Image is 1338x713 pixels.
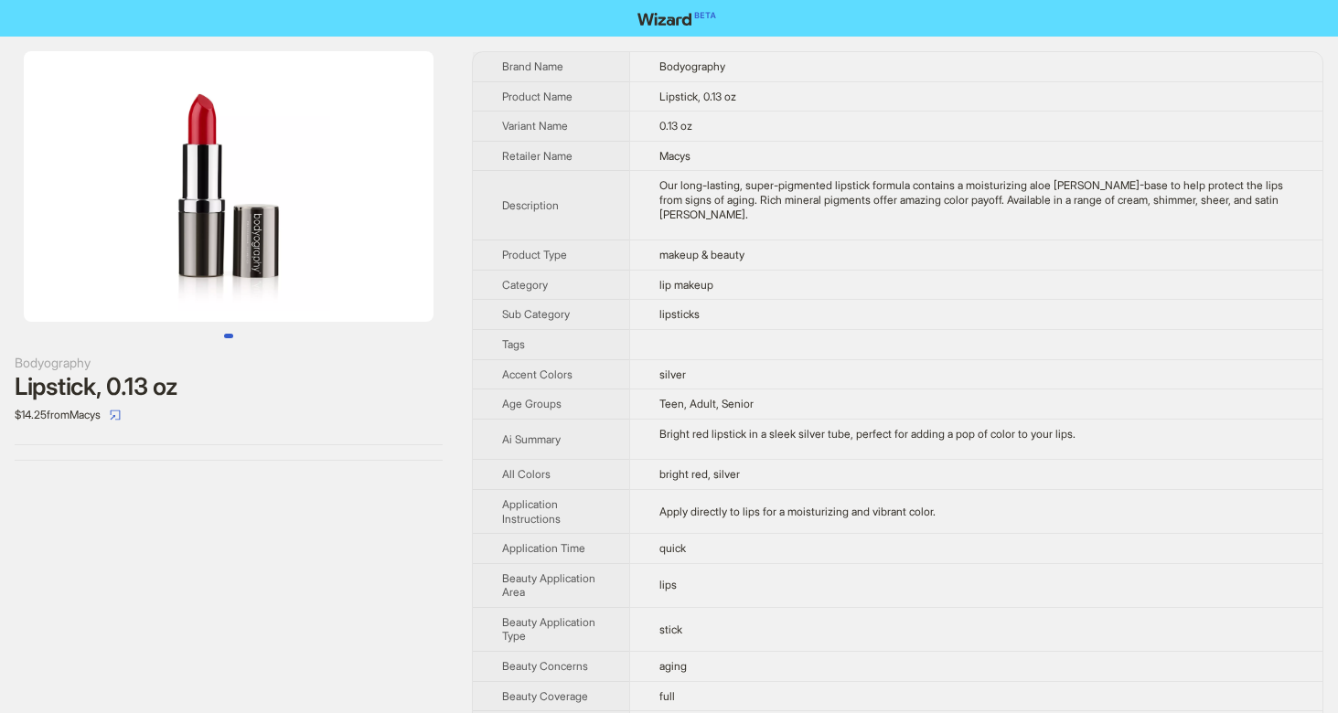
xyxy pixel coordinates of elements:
[502,689,588,703] span: Beauty Coverage
[502,659,588,673] span: Beauty Concerns
[502,467,551,481] span: All Colors
[110,410,121,420] span: select
[659,90,736,103] span: Lipstick, 0.13 oz
[502,571,595,600] span: Beauty Application Area
[502,541,585,555] span: Application Time
[15,373,443,400] div: Lipstick, 0.13 oz
[502,307,570,321] span: Sub Category
[659,59,725,73] span: Bodyography
[15,400,443,430] div: $14.25 from Macys
[502,90,573,103] span: Product Name
[502,367,573,381] span: Accent Colors
[502,497,561,526] span: Application Instructions
[659,427,1293,442] div: Bright red lipstick in a sleek silver tube, perfect for adding a pop of color to your lips.
[502,278,548,292] span: Category
[502,432,561,446] span: Ai Summary
[659,659,687,673] span: aging
[659,541,686,555] span: quick
[659,178,1293,221] div: Our long-lasting, super-pigmented lipstick formula contains a moisturizing aloe vera-base to help...
[659,248,744,261] span: makeup & beauty
[502,337,525,351] span: Tags
[15,353,443,373] div: Bodyography
[502,59,563,73] span: Brand Name
[502,198,559,212] span: Description
[24,51,434,322] img: Lipstick, 0.13 oz 0.13 oz image 1
[502,615,595,644] span: Beauty Application Type
[502,149,573,163] span: Retailer Name
[659,578,677,591] span: lips
[502,119,568,133] span: Variant Name
[224,334,233,338] button: Go to slide 1
[659,397,754,410] span: Teen, Adult, Senior
[659,623,682,636] span: stick
[659,278,713,292] span: lip makeup
[659,307,700,321] span: lipsticks
[659,119,692,133] span: 0.13 oz
[502,397,562,410] span: Age Groups
[659,367,686,381] span: silver
[659,505,936,518] span: Apply directly to lips for a moisturizing and vibrant color.
[659,467,740,481] span: bright red, silver
[659,149,690,163] span: Macys
[659,689,675,703] span: full
[502,248,567,261] span: Product Type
